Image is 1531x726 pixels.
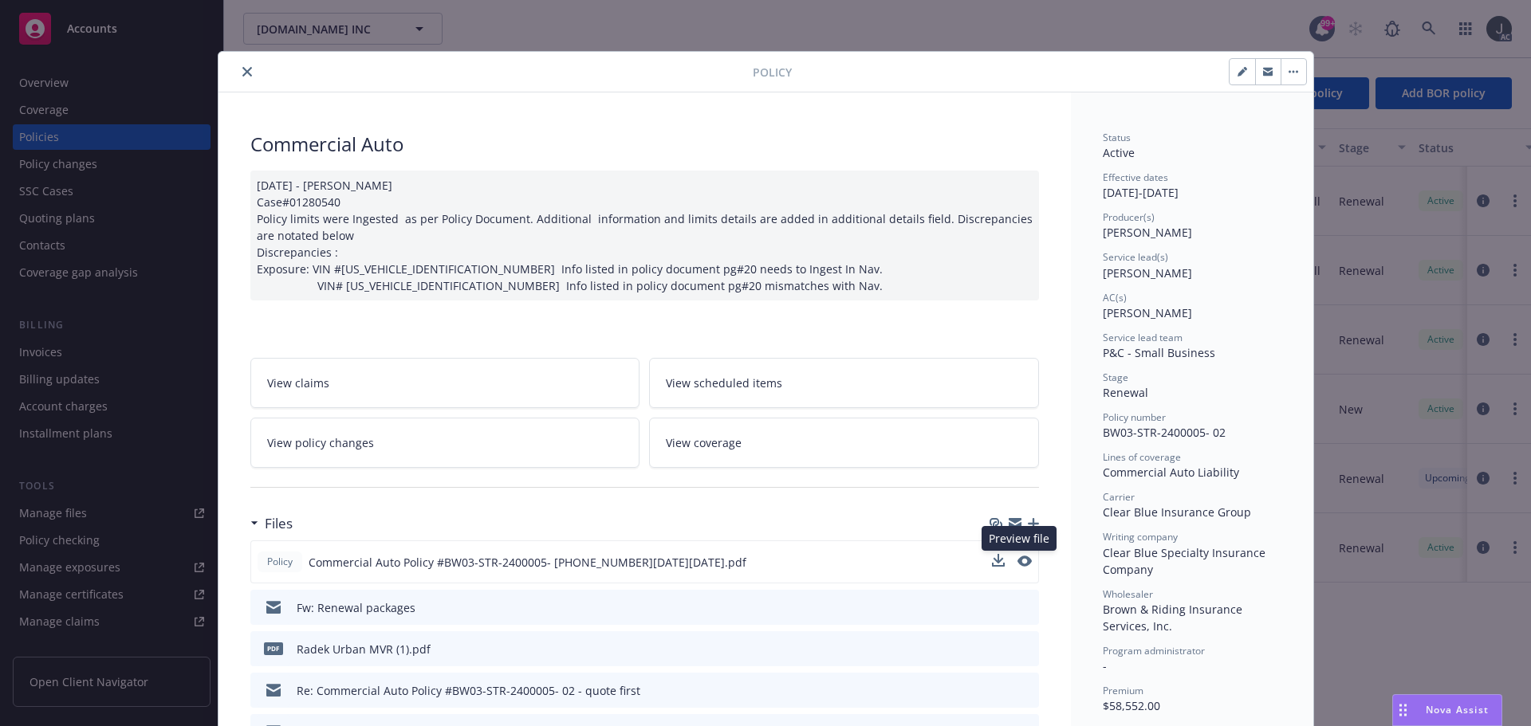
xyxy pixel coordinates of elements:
[267,434,374,451] span: View policy changes
[250,358,640,408] a: View claims
[993,682,1006,699] button: download file
[267,375,329,391] span: View claims
[1017,554,1032,571] button: preview file
[265,513,293,534] h3: Files
[992,554,1005,571] button: download file
[1392,694,1502,726] button: Nova Assist
[1103,504,1251,520] span: Clear Blue Insurance Group
[1103,265,1192,281] span: [PERSON_NAME]
[1103,658,1107,673] span: -
[1103,410,1166,424] span: Policy number
[1103,425,1226,440] span: BW03-STR-2400005- 02
[1103,545,1269,577] span: Clear Blue Specialty Insurance Company
[753,64,792,80] span: Policy
[1103,465,1239,480] span: Commercial Auto Liability
[1103,587,1153,601] span: Wholesaler
[1018,641,1033,657] button: preview file
[1103,171,1281,201] div: [DATE] - [DATE]
[1103,684,1143,697] span: Premium
[649,358,1039,408] a: View scheduled items
[1103,644,1205,657] span: Program administrator
[250,418,640,468] a: View policy changes
[1103,698,1160,713] span: $58,552.00
[1018,682,1033,699] button: preview file
[1103,131,1131,144] span: Status
[1103,250,1168,264] span: Service lead(s)
[649,418,1039,468] a: View coverage
[250,131,1039,158] div: Commercial Auto
[250,513,293,534] div: Files
[1103,145,1135,160] span: Active
[993,599,1006,616] button: download file
[1018,599,1033,616] button: preview file
[1103,171,1168,184] span: Effective dates
[992,554,1005,567] button: download file
[1103,371,1128,384] span: Stage
[1426,703,1489,716] span: Nova Assist
[297,599,415,616] div: Fw: Renewal packages
[1103,291,1127,304] span: AC(s)
[1017,555,1032,567] button: preview file
[264,642,283,654] span: pdf
[1103,210,1155,224] span: Producer(s)
[993,641,1006,657] button: download file
[264,555,296,569] span: Policy
[666,434,742,451] span: View coverage
[666,375,782,391] span: View scheduled items
[238,62,257,81] button: close
[1103,331,1183,344] span: Service lead team
[1103,225,1192,240] span: [PERSON_NAME]
[1103,305,1192,320] span: [PERSON_NAME]
[309,554,746,571] span: Commercial Auto Policy #BW03-STR-2400005- [PHONE_NUMBER][DATE][DATE].pdf
[982,526,1057,551] div: Preview file
[1103,530,1178,544] span: Writing company
[1103,602,1246,634] span: Brown & Riding Insurance Services, Inc.
[250,171,1039,300] div: [DATE] - [PERSON_NAME] Case#01280540 Policy limits were Ingested as per Policy Document. Addition...
[297,641,431,657] div: Radek Urban MVR (1).pdf
[1103,450,1181,464] span: Lines of coverage
[297,682,640,699] div: Re: Commercial Auto Policy #BW03-STR-2400005- 02 - quote first
[1103,490,1135,504] span: Carrier
[1393,695,1413,725] div: Drag to move
[1103,385,1148,400] span: Renewal
[1103,345,1215,360] span: P&C - Small Business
